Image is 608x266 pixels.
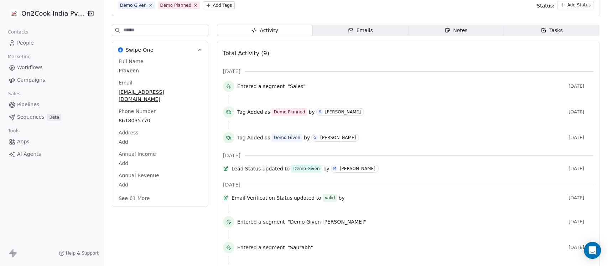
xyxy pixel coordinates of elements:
span: [DATE] [568,219,593,225]
div: Notes [445,27,467,34]
div: S [314,135,316,140]
span: Lead Status [232,165,261,172]
div: Open Intercom Messenger [584,242,601,259]
span: Full Name [117,58,145,65]
span: [DATE] [568,195,593,201]
a: Apps [6,136,97,148]
img: Swipe One [118,47,123,52]
span: as [265,108,270,116]
a: SequencesBeta [6,111,97,123]
span: [DATE] [568,166,593,172]
span: Annual Income [117,150,157,158]
span: [DATE] [568,245,593,250]
span: Annual Revenue [117,172,161,179]
div: Demo Given [274,134,300,141]
span: Workflows [17,64,43,71]
span: On2Cook India Pvt. Ltd. [21,9,84,18]
span: Total Activity (9) [223,50,269,57]
span: by [323,165,329,172]
span: [EMAIL_ADDRESS][DOMAIN_NAME] [119,88,202,103]
span: [DATE] [223,181,240,188]
span: Pipelines [17,101,39,108]
span: [DATE] [568,109,593,115]
div: [PERSON_NAME] [320,135,356,140]
span: "Demo Given [PERSON_NAME]" [287,218,366,225]
a: People [6,37,97,49]
span: Email [117,79,134,86]
span: "Sales" [287,83,305,90]
button: Swipe OneSwipe One [112,42,208,58]
div: Emails [348,27,373,34]
span: Apps [17,138,30,145]
span: Tag Added [237,108,263,116]
div: Demo Given [293,165,319,172]
span: Entered a segment [237,83,285,90]
div: Demo Given [120,2,147,9]
span: by [308,108,315,116]
span: [DATE] [223,68,240,75]
span: as [265,134,270,141]
button: Add Tags [203,1,235,9]
div: M [333,166,336,172]
span: updated to [263,165,290,172]
span: by [338,194,344,201]
span: Email Verification Status [232,194,292,201]
span: [DATE] [568,83,593,89]
span: Add [119,160,202,167]
button: Add Status [557,1,593,9]
span: Marketing [5,51,34,62]
img: on2cook%20logo-04%20copy.jpg [10,9,19,18]
span: [DATE] [568,135,593,140]
span: 8618035770 [119,117,202,124]
span: Phone Number [117,108,157,115]
span: by [304,134,310,141]
span: Beta [47,114,61,121]
span: Status: [537,2,554,9]
span: Add [119,138,202,145]
span: updated to [294,194,321,201]
span: Entered a segment [237,218,285,225]
span: Entered a segment [237,244,285,251]
span: Address [117,129,140,136]
span: People [17,39,34,47]
span: Campaigns [17,76,45,84]
span: Help & Support [66,250,99,256]
div: valid [325,194,335,201]
div: Demo Planned [274,109,305,115]
span: Add [119,181,202,188]
span: Swipe One [126,46,154,53]
a: AI Agents [6,148,97,160]
a: Help & Support [59,250,99,256]
a: Workflows [6,62,97,73]
div: Demo Planned [160,2,191,9]
span: "Saurabh" [287,244,313,251]
span: Sequences [17,113,44,121]
div: S [319,109,321,115]
span: Sales [5,88,24,99]
span: Tag Added [237,134,263,141]
span: Praveen [119,67,202,74]
div: [PERSON_NAME] [325,109,361,114]
a: Pipelines [6,99,97,111]
span: [DATE] [223,152,240,159]
span: AI Agents [17,150,41,158]
a: Campaigns [6,74,97,86]
div: Swipe OneSwipe One [112,58,208,206]
span: Tools [5,126,22,136]
div: [PERSON_NAME] [340,166,375,171]
div: Tasks [541,27,563,34]
button: On2Cook India Pvt. Ltd. [9,7,82,20]
span: Contacts [5,27,31,37]
button: See 61 More [114,192,154,205]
